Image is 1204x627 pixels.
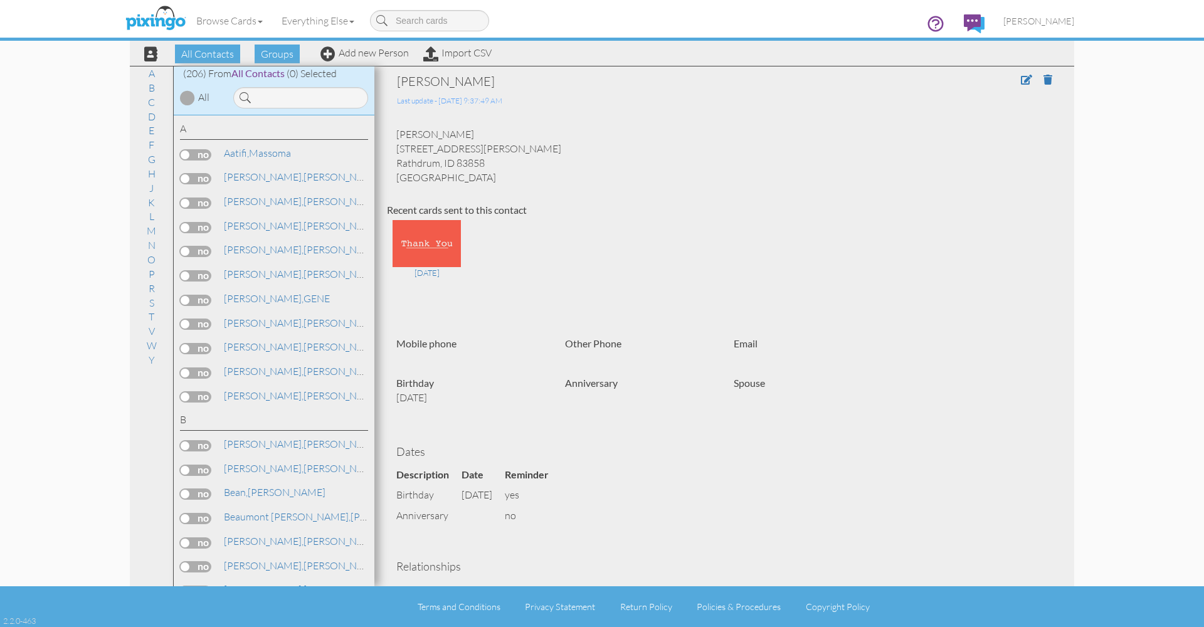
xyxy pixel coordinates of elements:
a: [DATE] [393,236,461,279]
span: All Contacts [175,45,240,63]
th: Birthday [503,579,554,600]
a: Privacy Statement [525,601,595,612]
strong: Email [734,337,758,349]
span: Groups [255,45,300,63]
th: Relationship [396,579,464,600]
a: L [143,209,161,224]
div: [DATE] [393,267,461,278]
span: [PERSON_NAME], [224,317,304,329]
span: [PERSON_NAME], [224,292,304,305]
span: [PERSON_NAME], [224,219,304,232]
div: (206) From [174,66,374,81]
a: [PERSON_NAME] [223,461,383,476]
div: B [180,413,368,431]
img: comments.svg [964,14,985,33]
a: [PERSON_NAME] [223,169,383,184]
img: pixingo logo [122,3,189,34]
span: [PERSON_NAME], [224,195,304,208]
a: [PERSON_NAME] [223,194,383,209]
a: [PERSON_NAME] [994,5,1084,37]
a: G [142,152,162,167]
input: Search cards [370,10,489,31]
a: Import CSV [423,46,492,59]
div: A [180,122,368,140]
span: Beaumont [PERSON_NAME], [224,510,351,523]
div: 2.2.0-463 [3,615,36,626]
span: [PERSON_NAME], [224,438,304,450]
h4: Relationships [396,561,1052,573]
a: K [142,195,161,210]
span: [PERSON_NAME], [224,340,304,353]
a: GENE [223,291,331,306]
td: yes [505,485,561,505]
span: [PERSON_NAME], [224,365,304,377]
a: P [142,266,161,282]
a: D [142,109,162,124]
a: Massoma [223,145,292,161]
span: [PERSON_NAME], [224,171,304,183]
span: [PERSON_NAME], [224,268,304,280]
a: Terms and Conditions [418,601,500,612]
a: S [143,295,161,310]
a: [PERSON_NAME] [223,242,383,257]
span: Last update - [DATE] 9:37:49 AM [397,96,502,105]
th: Date [462,465,505,485]
a: [PERSON_NAME] [223,315,383,330]
th: Reminder [505,465,561,485]
td: no [505,505,561,526]
a: Everything Else [272,5,364,36]
span: (0) Selected [287,67,337,80]
a: Policies & Procedures [697,601,781,612]
strong: Birthday [396,377,434,389]
a: [PERSON_NAME] [223,558,383,573]
a: [PERSON_NAME] [223,436,383,451]
span: Aatifi, [224,147,249,159]
strong: Spouse [734,377,765,389]
th: Description [396,465,462,485]
div: All [198,90,209,105]
a: M [140,223,162,238]
th: Name [464,579,503,600]
a: R [142,281,161,296]
a: O [141,252,162,267]
a: T [142,309,161,324]
span: [PERSON_NAME] [1003,16,1074,26]
span: [PERSON_NAME], [224,559,304,572]
a: Add new Person [320,46,409,59]
strong: Recent cards sent to this contact [387,204,527,216]
a: Copyright Policy [806,601,870,612]
a: Return Policy [620,601,672,612]
span: All Contacts [231,67,285,79]
a: [PERSON_NAME] [223,364,383,379]
img: 136256-1-1759163514751-f153409ce6356011-qa.jpg [393,220,461,267]
a: [PERSON_NAME] [223,218,383,233]
div: [PERSON_NAME] [397,73,917,90]
strong: Anniversary [565,377,618,389]
td: [DATE] [462,485,505,505]
a: [PERSON_NAME] [223,534,383,549]
a: A [142,66,161,81]
a: [PERSON_NAME] [223,509,430,524]
a: B [142,80,161,95]
span: [PERSON_NAME], [224,583,304,596]
span: Bean, [224,486,248,498]
a: W [140,338,163,353]
a: [PERSON_NAME] [223,485,327,500]
a: [PERSON_NAME] [223,266,383,282]
td: birthday [396,485,462,505]
a: Browse Cards [187,5,272,36]
a: Y [142,352,161,367]
a: F [142,137,161,152]
a: H [142,166,162,181]
span: [PERSON_NAME], [224,462,304,475]
strong: Other Phone [565,337,621,349]
a: J [143,181,160,196]
a: [PERSON_NAME] [223,388,383,403]
span: [PERSON_NAME], [224,535,304,547]
a: C [142,95,161,110]
p: [DATE] [396,391,546,405]
h4: Dates [396,446,1052,458]
th: Reminder [554,579,611,600]
strong: Mobile phone [396,337,457,349]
